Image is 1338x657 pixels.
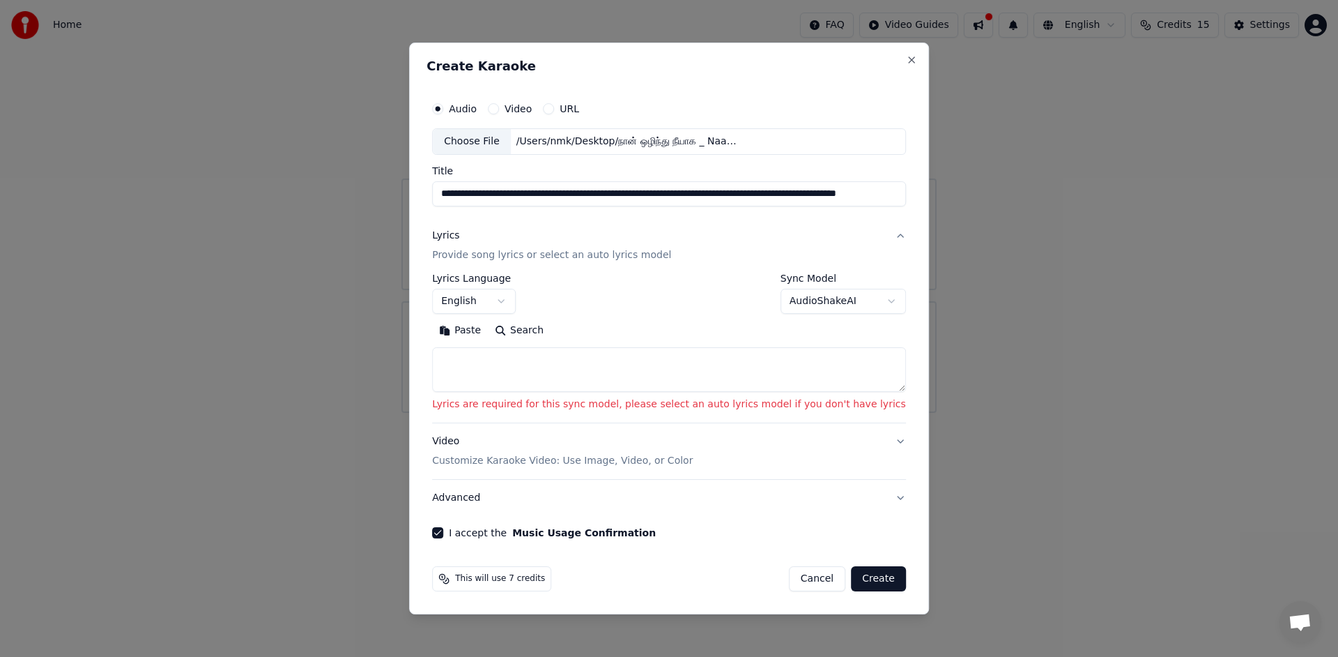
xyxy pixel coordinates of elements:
[433,129,511,154] div: Choose File
[851,566,906,591] button: Create
[488,319,551,342] button: Search
[780,273,906,283] label: Sync Model
[449,104,477,114] label: Audio
[432,480,906,516] button: Advanced
[432,248,671,262] p: Provide song lyrics or select an auto lyrics model
[455,573,545,584] span: This will use 7 credits
[432,319,488,342] button: Paste
[432,454,693,468] p: Customize Karaoke Video: Use Image, Video, or Color
[505,104,532,114] label: Video
[426,60,912,73] h2: Create Karaoke
[432,218,906,273] button: LyricsProvide song lyrics or select an auto lyrics model
[512,528,656,538] button: I accept the
[432,229,459,243] div: Lyrics
[432,398,906,411] p: Lyrics are required for this sync model, please select an auto lyrics model if you don't have lyrics
[449,528,656,538] label: I accept the
[560,104,579,114] label: URL
[432,423,906,479] button: VideoCustomize Karaoke Video: Use Image, Video, or Color
[432,166,906,176] label: Title
[432,273,906,423] div: LyricsProvide song lyrics or select an auto lyrics model
[511,135,748,149] div: /Users/nmk/Desktop/நான் ஒழிந்து நீயாக _ Naan Ozhindu Neeyaga _ #[PERSON_NAME] _ #newjerseyswamina...
[432,273,516,283] label: Lyrics Language
[432,435,693,468] div: Video
[789,566,845,591] button: Cancel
